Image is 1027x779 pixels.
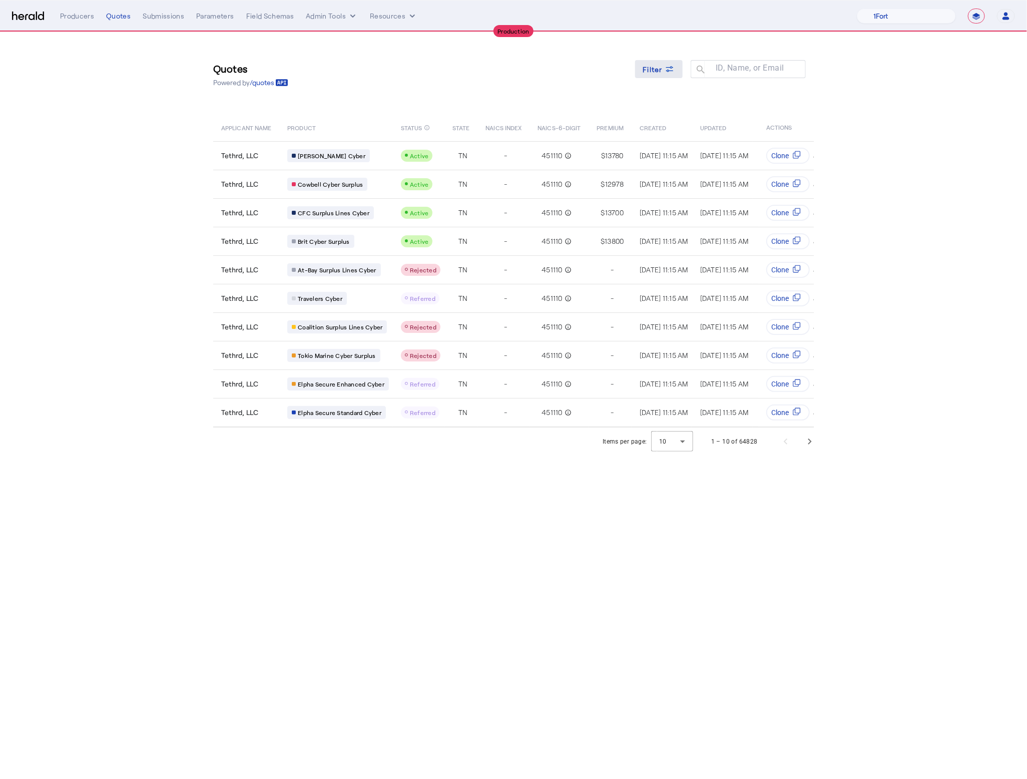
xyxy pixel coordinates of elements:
span: [DATE] 11:15 AM [700,265,749,274]
button: Clone [766,347,810,363]
button: Clone [766,319,810,335]
span: 13780 [605,151,623,161]
span: 451110 [542,236,563,246]
span: TN [458,151,468,161]
span: STATE [452,122,469,132]
span: TN [458,265,468,275]
mat-icon: info_outline [563,379,572,389]
span: Referred [410,295,435,302]
span: - [611,265,614,275]
div: 1 – 10 of 64828 [711,437,758,447]
span: [DATE] 11:15 AM [700,322,749,331]
span: 12978 [605,179,624,189]
span: [DATE] 11:15 AM [640,408,688,417]
span: Active [410,181,429,188]
div: Parameters [196,11,234,21]
span: 451110 [542,179,563,189]
span: PRODUCT [287,122,316,132]
span: TN [458,379,468,389]
span: Filter [643,64,663,75]
span: TN [458,293,468,303]
span: NAICS-6-DIGIT [538,122,581,132]
span: 451110 [542,408,563,418]
span: TN [458,322,468,332]
span: Tethrd, LLC [221,408,259,418]
span: [DATE] 11:15 AM [640,351,688,359]
div: Quotes [106,11,131,21]
span: - [504,208,507,218]
button: Clone [766,290,810,306]
mat-icon: search [691,64,708,77]
div: Production [493,25,534,37]
mat-icon: info_outline [424,122,430,133]
button: Clone [766,376,810,392]
span: [DATE] 11:15 AM [640,294,688,302]
mat-icon: info_outline [563,350,572,360]
span: Tethrd, LLC [221,265,259,275]
span: [DATE] 11:15 AM [700,379,749,388]
h3: Quotes [213,62,288,76]
span: Clone [771,350,789,360]
span: Rejected [410,266,436,273]
span: Rejected [410,323,436,330]
span: Clone [771,265,789,275]
span: $ [601,151,605,161]
span: $ [601,236,605,246]
span: NAICS INDEX [485,122,522,132]
span: Tethrd, LLC [221,208,259,218]
span: Clone [771,379,789,389]
span: [DATE] 11:15 AM [640,237,688,245]
span: $ [601,179,605,189]
span: [DATE] 11:15 AM [700,180,749,188]
span: Rejected [410,352,436,359]
mat-label: ID, Name, or Email [716,64,784,73]
span: [DATE] 11:15 AM [640,379,688,388]
span: 451110 [542,350,563,360]
span: CREATED [640,122,667,132]
th: ACTIONS [758,113,814,141]
p: Powered by [213,78,288,88]
button: Clone [766,405,810,421]
mat-icon: info_outline [563,151,572,161]
button: Resources dropdown menu [370,11,417,21]
span: [DATE] 11:15 AM [700,151,749,160]
span: [DATE] 11:15 AM [640,180,688,188]
span: STATUS [401,122,422,132]
span: Travelers Cyber [298,294,342,302]
span: Clone [771,208,789,218]
span: [DATE] 11:15 AM [700,294,749,302]
span: Tethrd, LLC [221,179,259,189]
img: Herald Logo [12,12,44,21]
button: Filter [635,60,683,78]
span: TN [458,208,468,218]
span: - [504,179,507,189]
button: Clone [766,262,810,278]
span: Referred [410,409,435,416]
a: /quotes [250,78,288,88]
span: TN [458,179,468,189]
span: - [611,322,614,332]
span: - [504,322,507,332]
span: - [504,350,507,360]
div: Submissions [143,11,184,21]
span: [DATE] 11:15 AM [640,265,688,274]
span: [DATE] 11:15 AM [700,408,749,417]
span: UPDATED [700,122,727,132]
table: Table view of all quotes submitted by your platform [213,113,892,428]
span: Active [410,238,429,245]
mat-icon: info_outline [563,322,572,332]
span: Clone [771,179,789,189]
span: CFC Surplus Lines Cyber [298,209,369,217]
span: Cowbell Cyber Surplus [298,180,363,188]
button: internal dropdown menu [306,11,358,21]
span: Tethrd, LLC [221,379,259,389]
span: $ [601,208,605,218]
span: [DATE] 11:15 AM [640,151,688,160]
mat-icon: info_outline [563,179,572,189]
span: Clone [771,293,789,303]
button: Clone [766,233,810,249]
mat-icon: info_outline [563,293,572,303]
span: - [504,151,507,161]
span: Active [410,152,429,159]
span: Tethrd, LLC [221,151,259,161]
